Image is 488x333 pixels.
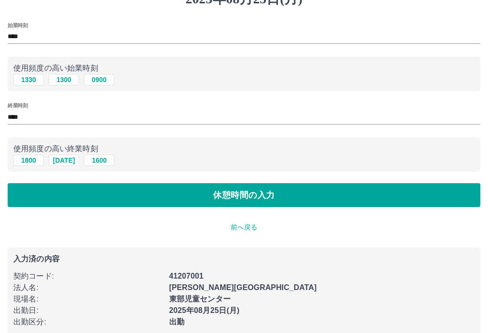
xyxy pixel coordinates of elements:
[84,155,114,166] button: 1600
[84,74,114,85] button: 0900
[13,62,475,74] p: 使用頻度の高い始業時刻
[169,295,231,303] b: 東部児童センター
[13,74,44,85] button: 1330
[169,306,240,314] b: 2025年08月25日(月)
[13,282,163,293] p: 法人名 :
[13,305,163,316] p: 出勤日 :
[13,316,163,328] p: 出勤区分 :
[8,21,28,29] label: 始業時刻
[13,255,475,263] p: 入力済の内容
[8,222,480,232] p: 前へ戻る
[8,102,28,109] label: 終業時刻
[8,183,480,207] button: 休憩時間の入力
[169,283,317,291] b: [PERSON_NAME][GEOGRAPHIC_DATA]
[49,74,79,85] button: 1300
[13,293,163,305] p: 現場名 :
[13,155,44,166] button: 1800
[13,271,163,282] p: 契約コード :
[13,143,475,155] p: 使用頻度の高い終業時刻
[169,272,203,280] b: 41207001
[169,318,184,326] b: 出勤
[49,155,79,166] button: [DATE]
